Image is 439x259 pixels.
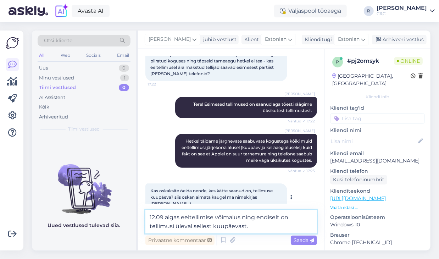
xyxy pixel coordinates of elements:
input: Lisa nimi [330,137,417,145]
a: [PERSON_NAME]C&C [377,5,435,17]
div: C&C [377,11,427,17]
p: Brauser [330,231,425,239]
p: [EMAIL_ADDRESS][DOMAIN_NAME] [330,157,425,165]
span: [PERSON_NAME] [284,128,315,133]
input: Lisa tag [330,113,425,124]
span: [PERSON_NAME] [149,35,191,43]
div: Web [59,51,72,60]
p: Kliendi tag'id [330,104,425,112]
div: 0 [119,84,129,91]
div: 0 [119,65,129,72]
div: 1 [120,75,129,82]
span: p [336,59,339,65]
div: Arhiveeritud [39,114,68,121]
img: Askly Logo [6,36,19,50]
p: Chrome [TECHNICAL_ID] [330,239,425,246]
img: No chats [32,151,136,215]
div: Kõik [39,104,49,111]
div: Email [116,51,130,60]
span: Kas oskaksite öelda nende, kes kätte saanud on, tellimuse kuupäeva? siis oskan aimata kaugel ma n... [150,188,274,206]
div: Väljaspool tööaega [274,5,347,17]
p: Kliendi nimi [330,127,425,134]
div: Küsi telefoninumbrit [330,175,387,184]
div: Klienditugi [302,36,332,43]
div: juhib vestlust [200,36,237,43]
span: 17:22 [148,82,174,87]
div: Arhiveeri vestlus [372,35,427,44]
div: Klient [241,36,259,43]
span: Otsi kliente [44,37,72,44]
span: Estonian [265,35,287,43]
a: [URL][DOMAIN_NAME] [330,195,386,202]
p: Kliendi email [330,150,425,157]
p: Klienditeekond [330,187,425,195]
div: [GEOGRAPHIC_DATA], [GEOGRAPHIC_DATA] [332,72,411,87]
span: Hetkel täidame järgnevate saabuvate kogustega kõiki muid eeltellimusi järjekorra alusel (kuupäev ... [182,138,313,163]
div: # pj2omsyk [347,57,394,65]
p: Operatsioonisüsteem [330,214,425,221]
div: Privaatne kommentaar [145,236,215,245]
span: Estonian [338,35,360,43]
div: All [38,51,46,60]
div: [PERSON_NAME] [377,5,427,11]
div: Minu vestlused [39,75,74,82]
span: Nähtud ✓ 17:23 [288,168,315,173]
div: Kliendi info [330,94,425,100]
div: AI Assistent [39,94,65,101]
span: Tere! Esimesed tellimused on saanud aga tõesti räägime üksikutest tellimustest. [193,101,313,113]
p: Uued vestlused tulevad siia. [48,222,121,229]
span: Nähtud ✓ 17:22 [288,119,315,124]
p: Vaata edasi ... [330,204,425,211]
img: explore-ai [54,4,69,18]
div: R [364,6,374,16]
div: Tiimi vestlused [39,84,76,91]
p: Windows 10 [330,221,425,228]
span: Saada [294,237,314,243]
p: Kliendi telefon [330,167,425,175]
span: [PERSON_NAME] [284,91,315,97]
span: Online [394,57,423,65]
span: Tiimi vestlused [68,126,100,132]
div: Uus [39,65,48,72]
a: Avasta AI [72,5,110,17]
textarea: 12.09 algas eeltellimise võimalus ning endiselt on tellimusi üleval sellest kuupäevast. [145,210,317,233]
div: Socials [85,51,102,60]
